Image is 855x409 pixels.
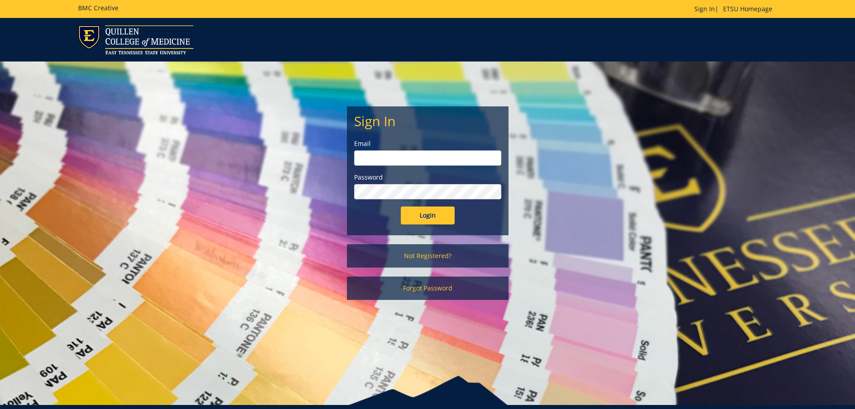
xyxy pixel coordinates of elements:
img: ETSU logo [78,25,193,54]
h5: BMC Creative [78,4,118,11]
a: Sign In [694,4,715,13]
label: Password [354,173,501,182]
a: Not Registered? [347,244,509,268]
label: Email [354,139,501,148]
h2: Sign In [354,114,501,128]
input: Login [401,207,455,224]
a: Forgot Password [347,277,509,300]
p: | [694,4,777,13]
a: ETSU Homepage [719,4,777,13]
